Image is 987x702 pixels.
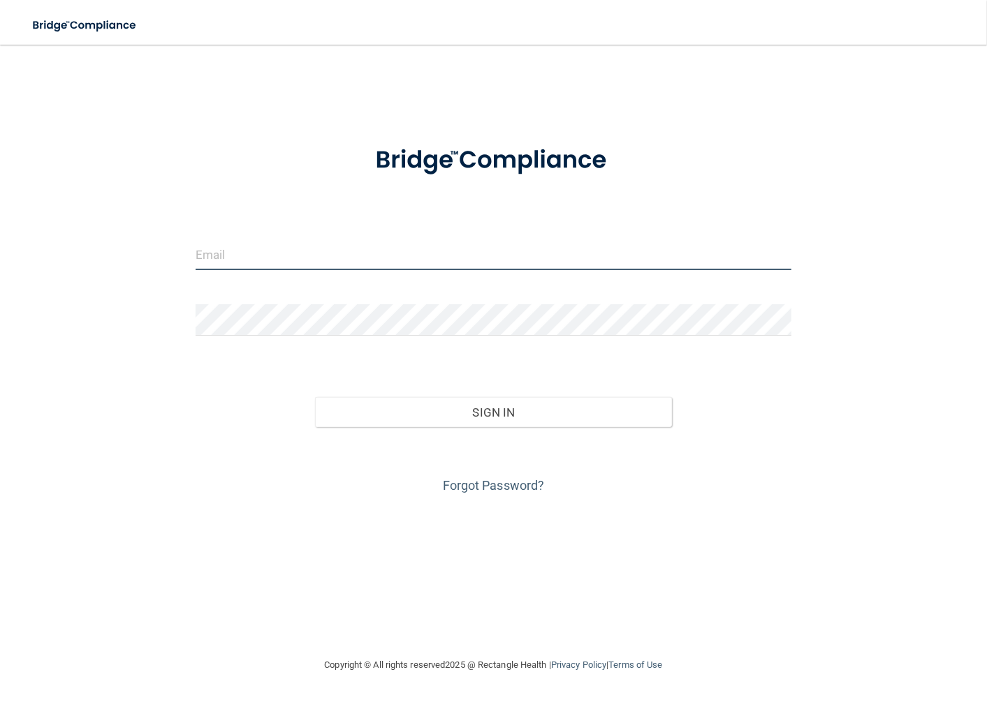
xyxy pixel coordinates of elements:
[196,239,791,270] input: Email
[551,659,606,670] a: Privacy Policy
[315,397,673,428] button: Sign In
[443,478,545,493] a: Forgot Password?
[608,659,662,670] a: Terms of Use
[239,643,749,687] div: Copyright © All rights reserved 2025 @ Rectangle Health | |
[350,128,638,193] img: bridge_compliance_login_screen.278c3ca4.svg
[21,11,149,40] img: bridge_compliance_login_screen.278c3ca4.svg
